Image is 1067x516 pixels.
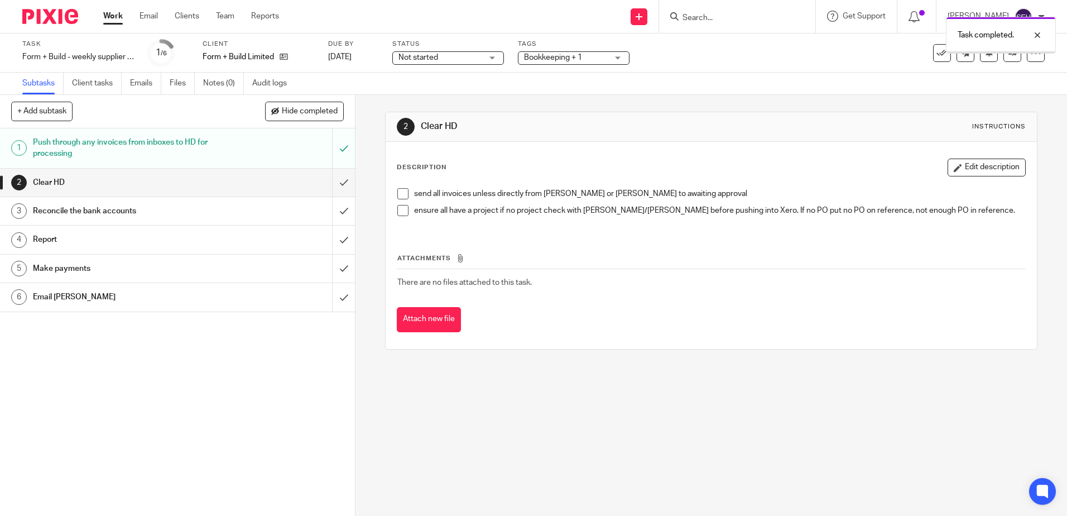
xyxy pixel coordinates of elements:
[33,260,225,277] h1: Make payments
[130,73,161,94] a: Emails
[397,307,461,332] button: Attach new file
[421,121,735,132] h1: Clear HD
[22,51,134,63] div: Form + Build - weekly supplier payment run
[22,73,64,94] a: Subtasks
[33,231,225,248] h1: Report
[282,107,338,116] span: Hide completed
[252,73,295,94] a: Audit logs
[170,73,195,94] a: Files
[398,54,438,61] span: Not started
[251,11,279,22] a: Reports
[948,159,1026,176] button: Edit description
[518,40,629,49] label: Tags
[524,54,582,61] span: Bookkeeping + 1
[397,255,451,261] span: Attachments
[328,53,352,61] span: [DATE]
[175,11,199,22] a: Clients
[140,11,158,22] a: Email
[414,205,1025,216] p: ensure all have a project if no project check with [PERSON_NAME]/[PERSON_NAME] before pushing int...
[265,102,344,121] button: Hide completed
[392,40,504,49] label: Status
[22,40,134,49] label: Task
[397,163,446,172] p: Description
[328,40,378,49] label: Due by
[397,118,415,136] div: 2
[414,188,1025,199] p: send all invoices unless directly from [PERSON_NAME] or [PERSON_NAME] to awaiting approval
[11,102,73,121] button: + Add subtask
[958,30,1014,41] p: Task completed.
[216,11,234,22] a: Team
[156,46,167,59] div: 1
[397,279,532,286] span: There are no files attached to this task.
[203,40,314,49] label: Client
[161,50,167,56] small: /6
[11,203,27,219] div: 3
[33,134,225,163] h1: Push through any invoices from inboxes to HD for processing
[972,122,1026,131] div: Instructions
[11,140,27,156] div: 1
[11,261,27,276] div: 5
[203,51,274,63] p: Form + Build Limited
[33,203,225,219] h1: Reconcile the bank accounts
[33,289,225,305] h1: Email [PERSON_NAME]
[11,175,27,190] div: 2
[72,73,122,94] a: Client tasks
[22,9,78,24] img: Pixie
[11,232,27,248] div: 4
[33,174,225,191] h1: Clear HD
[103,11,123,22] a: Work
[1015,8,1032,26] img: svg%3E
[11,289,27,305] div: 6
[203,73,244,94] a: Notes (0)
